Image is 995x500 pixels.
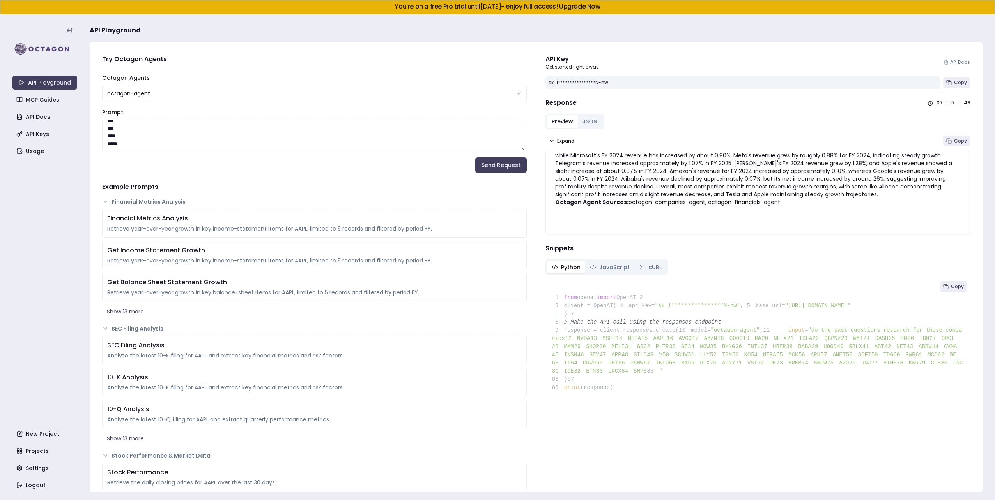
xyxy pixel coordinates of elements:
[841,335,863,342] span: WMT
[932,343,957,350] span: CVNA
[13,427,78,441] a: New Project
[567,375,580,384] span: 87
[555,198,629,206] strong: Octagon Agent Sources:
[756,303,785,309] span: base_url=
[669,359,681,367] span: 68
[937,352,956,358] span: SE
[559,2,600,11] a: Upgrade Now
[641,335,653,343] span: 15
[552,367,564,375] span: 81
[943,77,970,88] button: Copy
[820,351,833,359] span: 57
[863,335,875,343] span: 24
[776,359,789,367] span: 73
[717,335,729,343] span: 18
[13,478,78,492] a: Logout
[735,343,748,351] span: 36
[893,352,915,358] span: PWR
[648,263,662,271] span: cURL
[102,182,527,192] h4: Example Prompts
[581,384,613,391] span: (response)
[552,368,574,374] span: ICE
[102,198,527,206] button: Financial Metrics Analysis
[907,335,929,342] span: IBM
[811,343,824,351] span: 39
[12,76,77,90] a: API Playground
[599,343,612,351] span: 30
[688,352,710,358] span: LLY
[599,352,621,358] span: APP
[107,468,522,477] div: Stock Performance
[545,55,599,64] div: API Key
[751,351,763,359] span: 54
[13,93,78,107] a: MCP Guides
[786,343,811,350] span: BABA
[636,294,648,302] span: 2
[710,343,735,350] span: BKNG
[837,343,862,350] span: RBLX
[596,360,618,366] span: DHI
[107,257,522,264] div: Retrieve year-over-year growth in key income-statement items for AAPL, limited to 5 records and f...
[679,326,691,335] span: 10
[846,351,858,359] span: 58
[13,461,78,475] a: Settings
[907,335,920,343] span: 26
[102,305,527,319] button: Show 13 more
[552,303,616,309] span: client = OpenAI(
[13,110,78,124] a: API Docs
[692,335,717,342] span: AMZN
[659,368,662,374] span: "
[547,115,578,128] button: Preview
[929,335,954,342] span: ORCL
[888,335,907,342] span: PM
[107,289,522,296] div: Retrieve year-over-year growth in key balance-sheet items for AAPL, limited to 5 records and filt...
[545,64,599,70] p: Get started right away
[827,359,839,367] span: 75
[692,335,704,343] span: 17
[552,375,564,384] span: 86
[570,359,583,367] span: 64
[618,359,630,367] span: 66
[102,74,150,82] label: Octagon Agents
[710,352,732,358] span: TSM
[841,335,853,343] span: 23
[577,294,597,301] span: openai
[102,108,123,116] label: Prompt
[107,225,522,232] div: Retrieve year-over-year growth in key income-statement items for AAPL, limited to 5 records and f...
[688,360,710,366] span: RTX
[545,244,970,253] h4: Snippets
[763,326,775,335] span: 11
[552,326,564,335] span: 9
[846,352,871,358] span: SOFI
[785,303,851,309] span: "[URL][DOMAIN_NAME]"
[669,343,687,350] span: GE
[862,343,884,350] span: ABT
[552,352,577,358] span: INSM
[647,351,659,359] span: 49
[735,359,748,367] span: 71
[742,335,755,343] span: 19
[102,325,527,333] button: SEC Filing Analysis
[812,335,841,342] span: QBPNZ
[884,343,897,351] span: 42
[941,360,963,366] span: LNG
[570,360,596,366] span: CRWD
[964,100,970,106] div: 49
[776,352,798,358] span: MCK
[555,144,960,198] p: The latest financial data for the companies show diverse trends. NVIDIA's revenue for FY 2025 is ...
[717,335,742,342] span: GOOG
[13,444,78,458] a: Projects
[13,127,78,141] a: API Keys
[647,352,662,358] span: V
[743,302,756,310] span: 5
[798,351,811,359] span: 56
[597,294,616,301] span: import
[761,335,774,343] span: 20
[742,335,761,342] span: MA
[545,136,577,146] button: Expand
[802,360,827,366] span: SNOW
[574,368,596,374] span: ETN
[561,263,581,271] span: Python
[555,198,960,206] p: octagon-companies-agent, octagon-financials-agent
[552,384,564,392] span: 88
